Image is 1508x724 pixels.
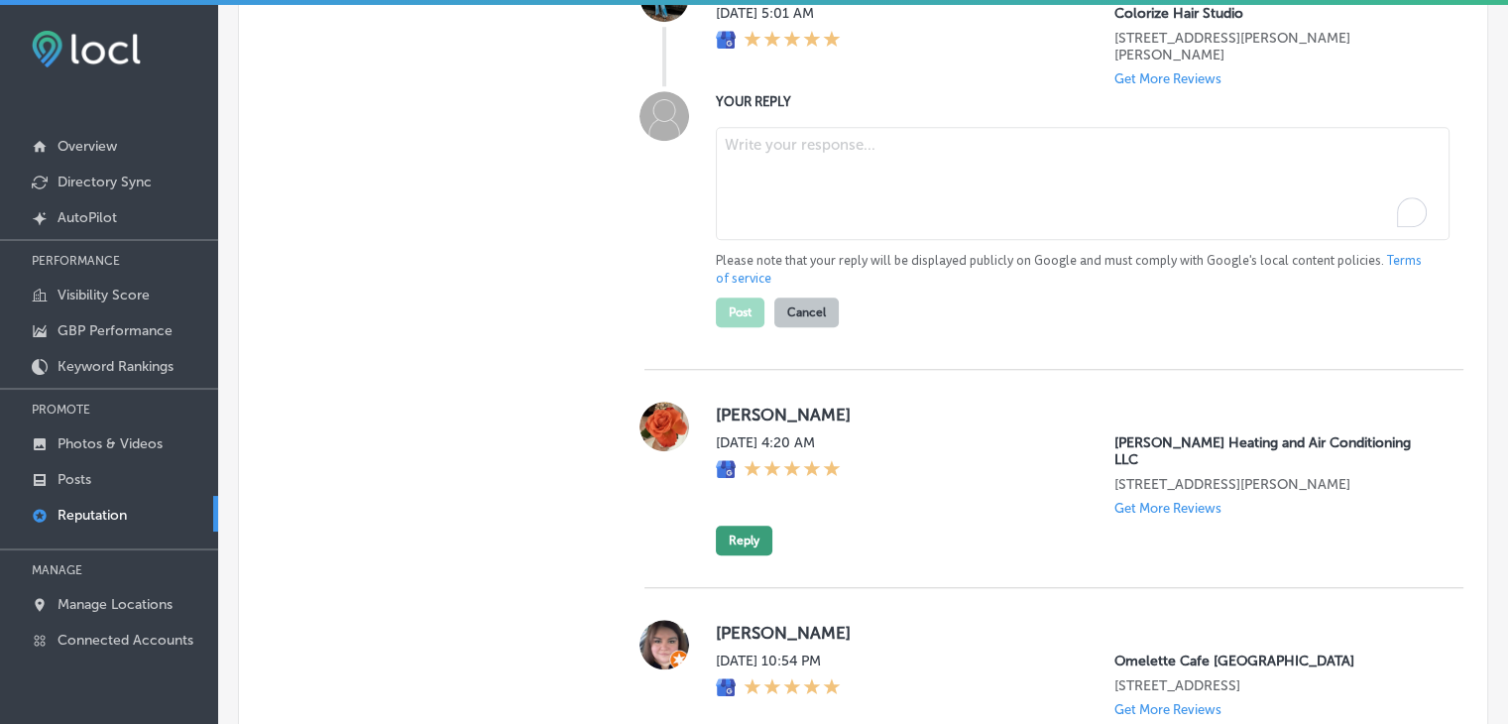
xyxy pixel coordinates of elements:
[58,507,127,524] p: Reputation
[716,526,772,555] button: Reply
[716,252,1422,288] a: Terms of service
[639,91,689,141] img: Image
[716,5,841,22] label: [DATE] 5:01 AM
[774,298,839,327] button: Cancel
[197,115,213,131] img: tab_keywords_by_traffic_grey.svg
[716,434,841,451] label: [DATE] 4:20 AM
[58,287,150,303] p: Visibility Score
[1114,653,1432,669] p: Omelette Cafe Skye Canyon
[219,117,334,130] div: Keywords by Traffic
[32,32,48,48] img: logo_orange.svg
[716,653,841,669] label: [DATE] 10:54 PM
[1114,30,1432,63] p: 124 Kimball Dr
[58,632,193,649] p: Connected Accounts
[58,358,174,375] p: Keyword Rankings
[716,623,1432,643] label: [PERSON_NAME]
[58,435,163,452] p: Photos & Videos
[716,127,1450,240] textarea: To enrich screen reader interactions, please activate Accessibility in Grammarly extension settings
[32,31,141,67] img: fda3e92497d09a02dc62c9cd864e3231.png
[52,52,218,67] div: Domain: [DOMAIN_NAME]
[58,174,152,190] p: Directory Sync
[744,30,841,52] div: 5 Stars
[716,252,1432,288] p: Please note that your reply will be displayed publicly on Google and must comply with Google's lo...
[1114,677,1432,694] p: 9670 West Skye Canyon Park Drive Suite 150
[716,405,1432,424] label: [PERSON_NAME]
[75,117,177,130] div: Domain Overview
[1114,434,1432,468] p: Gibson's Heating and Air Conditioning LLC
[744,459,841,481] div: 5 Stars
[1114,702,1221,717] p: Get More Reviews
[1114,5,1432,22] p: Colorize Hair Studio
[58,138,117,155] p: Overview
[56,32,97,48] div: v 4.0.25
[1114,71,1221,86] p: Get More Reviews
[32,52,48,67] img: website_grey.svg
[58,596,173,613] p: Manage Locations
[58,209,117,226] p: AutoPilot
[58,471,91,488] p: Posts
[1114,476,1432,493] p: 301 Marshall Cir
[744,677,841,699] div: 5 Stars
[716,298,764,327] button: Post
[716,94,1432,109] label: YOUR REPLY
[58,322,173,339] p: GBP Performance
[1114,501,1221,516] p: Get More Reviews
[54,115,69,131] img: tab_domain_overview_orange.svg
